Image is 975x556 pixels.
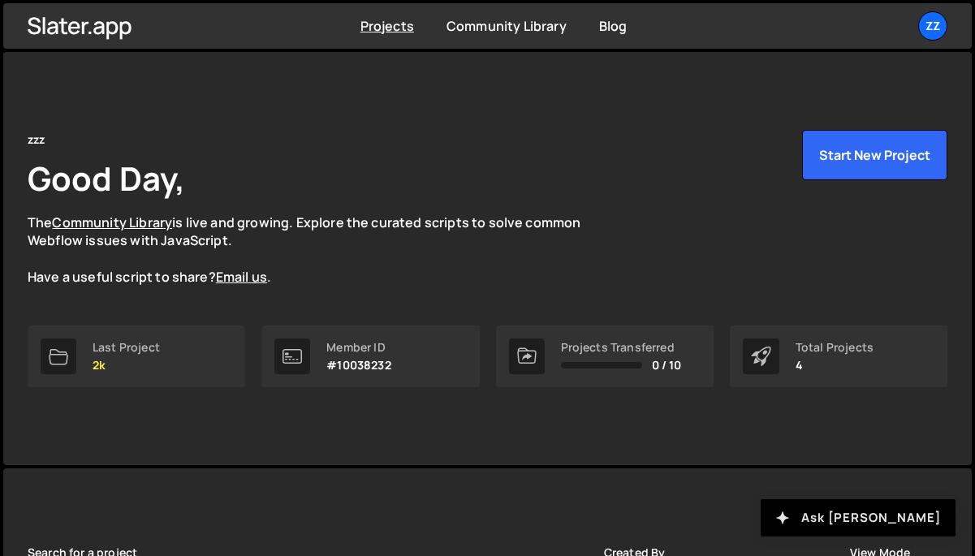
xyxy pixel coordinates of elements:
[93,359,160,372] p: 2k
[918,11,947,41] a: zz
[796,341,874,354] div: Total Projects
[599,17,628,35] a: Blog
[761,499,956,537] button: Ask [PERSON_NAME]
[216,268,267,286] a: Email us
[326,341,390,354] div: Member ID
[28,156,185,200] h1: Good Day,
[326,359,390,372] p: #10038232
[93,341,160,354] div: Last Project
[360,17,414,35] a: Projects
[28,325,245,387] a: Last Project 2k
[652,359,682,372] span: 0 / 10
[796,359,874,372] p: 4
[447,17,567,35] a: Community Library
[28,130,45,149] div: zzz
[28,213,612,287] p: The is live and growing. Explore the curated scripts to solve common Webflow issues with JavaScri...
[52,213,172,231] a: Community Library
[561,341,682,354] div: Projects Transferred
[802,130,947,180] button: Start New Project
